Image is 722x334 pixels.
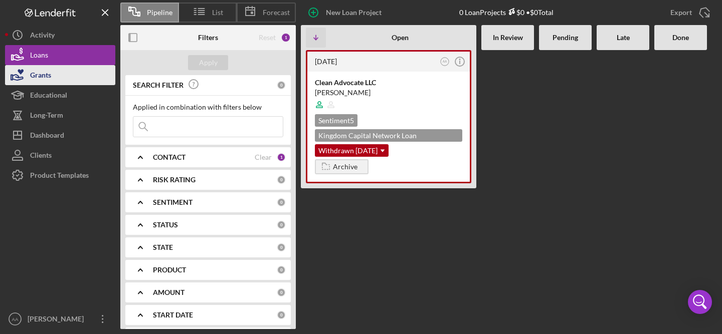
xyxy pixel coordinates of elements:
[326,3,382,23] div: New Loan Project
[301,3,392,23] button: New Loan Project
[670,3,692,23] div: Export
[25,309,90,331] div: [PERSON_NAME]
[153,288,185,296] b: AMOUNT
[5,145,115,165] button: Clients
[153,311,193,319] b: START DATE
[30,125,64,148] div: Dashboard
[133,103,283,111] div: Applied in combination with filters below
[153,198,193,206] b: SENTIMENT
[493,34,523,42] b: In Review
[277,243,286,252] div: 0
[5,65,115,85] button: Grants
[277,265,286,274] div: 0
[198,34,218,42] b: Filters
[277,153,286,162] div: 1
[259,34,276,42] div: Reset
[30,85,67,108] div: Educational
[5,85,115,105] button: Educational
[688,290,712,314] div: Open Intercom Messenger
[12,316,19,322] text: AA
[133,81,184,89] b: SEARCH FILTER
[199,55,218,70] div: Apply
[277,175,286,184] div: 0
[315,114,357,127] div: Sentiment 5
[506,8,524,17] div: $0
[30,65,51,88] div: Grants
[147,9,172,17] span: Pipeline
[5,309,115,329] button: AA[PERSON_NAME]
[306,50,471,183] a: [DATE]AAClean Advocate LLC[PERSON_NAME]Sentiment5Kingdom Capital Network Loan Application$50,000W...
[5,45,115,65] button: Loans
[277,310,286,319] div: 0
[315,78,462,88] div: Clean Advocate LLC
[5,105,115,125] button: Long-Term
[5,125,115,145] button: Dashboard
[277,198,286,207] div: 0
[30,45,48,68] div: Loans
[315,129,462,142] div: Kingdom Capital Network Loan Application $50,000
[255,153,272,161] div: Clear
[153,221,178,229] b: STATUS
[153,243,173,251] b: STATE
[153,153,186,161] b: CONTACT
[30,105,63,128] div: Long-Term
[30,25,55,48] div: Activity
[617,34,630,42] b: Late
[315,57,337,66] time: 2025-06-19 15:38
[30,165,89,188] div: Product Templates
[188,55,228,70] button: Apply
[153,266,186,274] b: PRODUCT
[277,220,286,229] div: 0
[443,60,447,63] text: AA
[315,159,369,174] button: Archive
[212,9,223,17] span: List
[5,165,115,185] button: Product Templates
[30,145,52,168] div: Clients
[672,34,689,42] b: Done
[660,3,717,23] button: Export
[459,8,554,17] div: 0 Loan Projects • $0 Total
[281,33,291,43] div: 1
[153,176,196,184] b: RISK RATING
[392,34,409,42] b: Open
[333,159,357,174] div: Archive
[438,55,452,69] button: AA
[553,34,578,42] b: Pending
[277,81,286,90] div: 0
[315,88,462,98] div: [PERSON_NAME]
[5,25,115,45] button: Activity
[277,288,286,297] div: 0
[315,144,389,157] div: Withdrawn [DATE]
[263,9,290,17] span: Forecast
